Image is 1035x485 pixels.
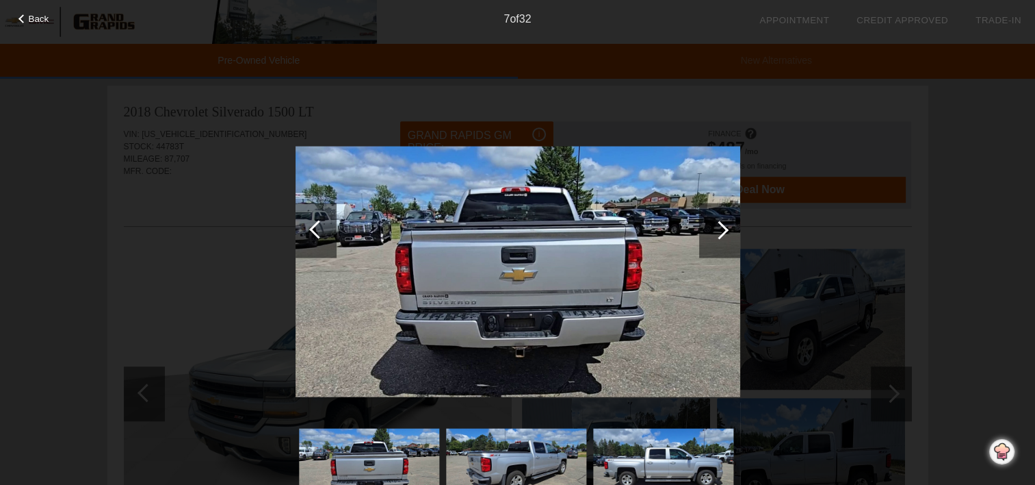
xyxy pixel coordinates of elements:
[975,15,1021,25] a: Trade-In
[29,14,49,24] span: Back
[519,13,532,25] span: 32
[856,15,948,25] a: Credit Approved
[503,13,510,25] span: 7
[296,147,740,397] img: 7.jpg
[759,15,829,25] a: Appointment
